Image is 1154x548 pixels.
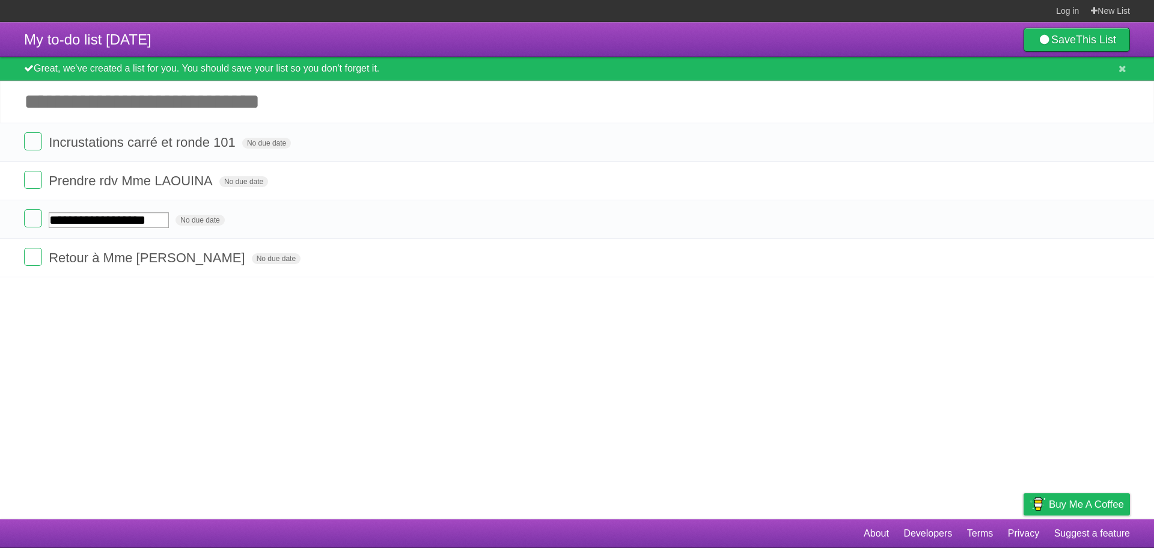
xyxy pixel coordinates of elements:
[49,250,248,265] span: Retour à Mme [PERSON_NAME]
[24,248,42,266] label: Done
[49,173,216,188] span: Prendre rdv Mme LAOUINA
[967,522,994,545] a: Terms
[1024,28,1130,52] a: SaveThis List
[1024,493,1130,516] a: Buy me a coffee
[24,132,42,150] label: Done
[252,253,301,264] span: No due date
[1049,494,1124,515] span: Buy me a coffee
[24,209,42,227] label: Done
[1030,494,1046,514] img: Buy me a coffee
[1008,522,1039,545] a: Privacy
[219,176,268,187] span: No due date
[1076,34,1116,46] b: This List
[242,138,291,149] span: No due date
[49,135,239,150] span: Incrustations carré et ronde 101
[24,171,42,189] label: Done
[864,522,889,545] a: About
[1054,522,1130,545] a: Suggest a feature
[903,522,952,545] a: Developers
[176,215,224,226] span: No due date
[24,31,151,48] span: My to-do list [DATE]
